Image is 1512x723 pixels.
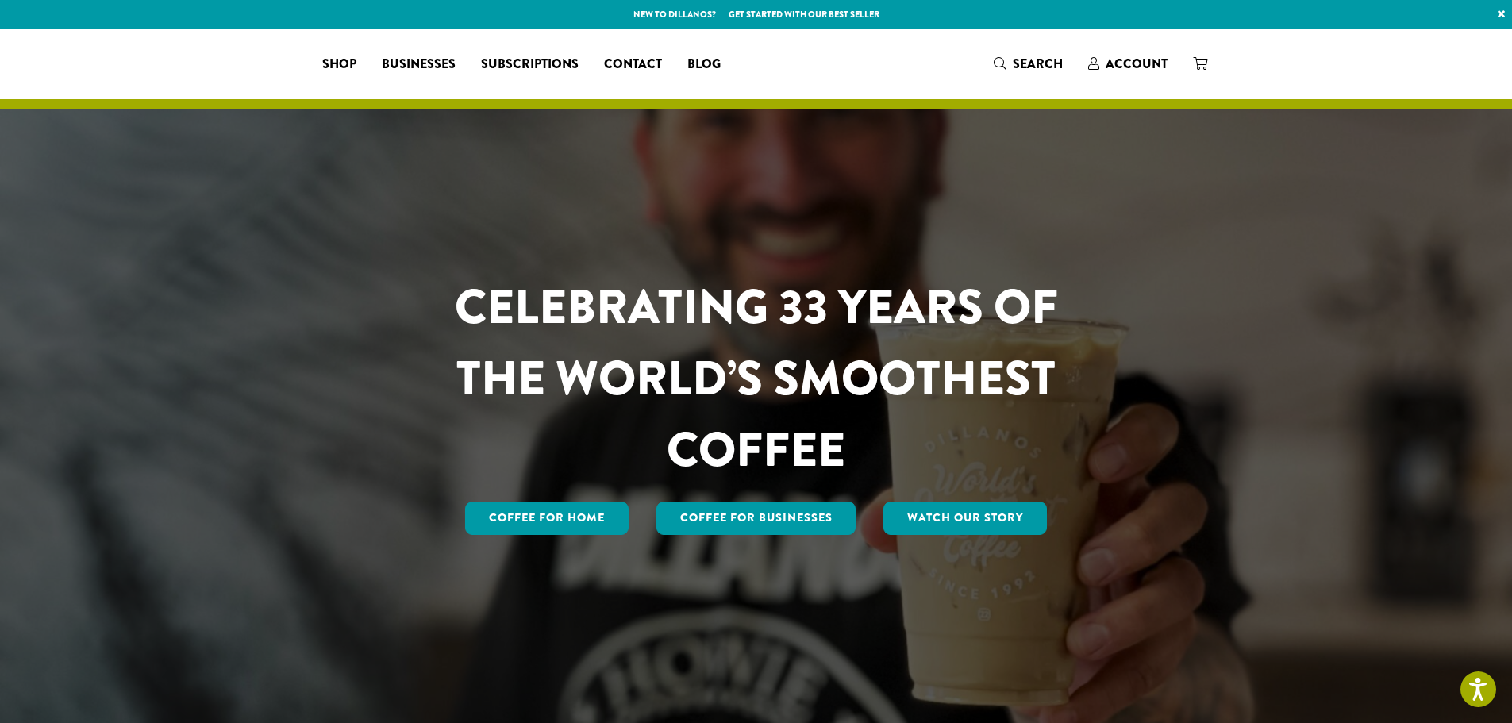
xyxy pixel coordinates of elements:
[382,55,456,75] span: Businesses
[883,502,1047,535] a: Watch Our Story
[1013,55,1063,73] span: Search
[604,55,662,75] span: Contact
[656,502,856,535] a: Coffee For Businesses
[465,502,629,535] a: Coffee for Home
[1106,55,1168,73] span: Account
[408,271,1105,486] h1: CELEBRATING 33 YEARS OF THE WORLD’S SMOOTHEST COFFEE
[310,52,369,77] a: Shop
[687,55,721,75] span: Blog
[981,51,1075,77] a: Search
[481,55,579,75] span: Subscriptions
[322,55,356,75] span: Shop
[729,8,879,21] a: Get started with our best seller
